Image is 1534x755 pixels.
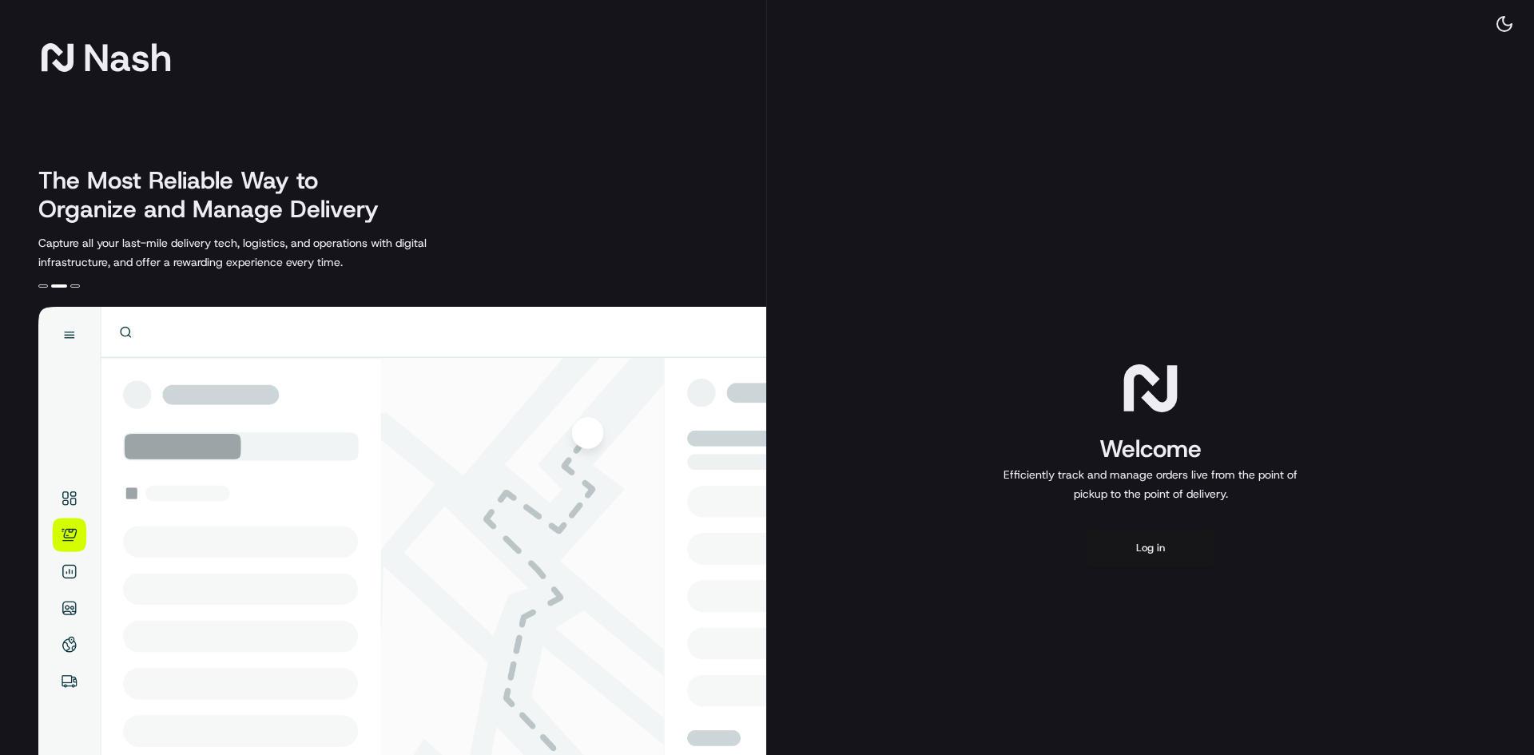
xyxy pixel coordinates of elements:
[38,233,499,272] p: Capture all your last-mile delivery tech, logistics, and operations with digital infrastructure, ...
[83,42,172,74] span: Nash
[997,433,1304,465] h1: Welcome
[38,166,396,224] h2: The Most Reliable Way to Organize and Manage Delivery
[997,465,1304,503] p: Efficiently track and manage orders live from the point of pickup to the point of delivery.
[1087,529,1214,567] button: Log in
